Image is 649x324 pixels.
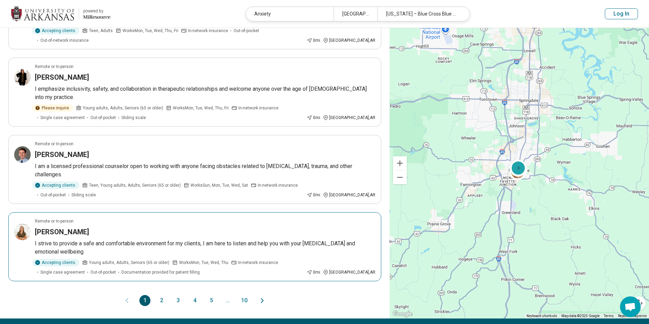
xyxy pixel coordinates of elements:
div: [GEOGRAPHIC_DATA] , AR [323,115,375,121]
span: Works Sun, Mon, Tue, Wed, Sat [190,182,248,188]
span: Teen, Young adults, Adults, Seniors (65 or older) [89,182,181,188]
span: Out-of-pocket [40,192,66,198]
span: In-network insurance [258,182,298,188]
p: Remote or In-person [35,218,73,224]
span: Documentation provided for patient filling [121,269,200,275]
div: 0 mi [307,269,320,275]
button: 10 [239,295,250,306]
div: Accepting clients [32,259,79,266]
span: Out-of-pocket [234,28,259,34]
h3: [PERSON_NAME] [35,72,89,82]
button: 4 [189,295,200,306]
button: 5 [206,295,217,306]
div: Open chat [620,296,641,317]
span: Single case agreement [40,269,85,275]
button: Zoom out [393,170,407,184]
div: powered by [83,8,110,14]
span: In-network insurance [238,259,278,266]
span: Map data ©2025 Google [561,314,600,318]
button: Next page [258,295,266,306]
span: Young adults, Adults, Seniors (65 or older) [83,105,163,111]
a: Report a map error [618,314,647,318]
a: Terms (opens in new tab) [604,314,614,318]
span: Works Mon, Tue, Wed, Thu, Fri [122,28,178,34]
button: Previous page [123,295,131,306]
span: Sliding scale [71,192,96,198]
h3: [PERSON_NAME] [35,150,89,159]
span: Sliding scale [121,115,146,121]
a: University of Arkansaspowered by [11,6,110,22]
span: Works Mon, Tue, Wed, Thu, Fri [173,105,229,111]
span: Single case agreement [40,115,85,121]
p: I am a licensed professional counselor open to working with anyone facing obstacles related to [M... [35,162,375,179]
span: Teen, Adults [89,28,113,34]
p: I emphasize inclusivity, safety, and collaboration in therapeutic relationships and welcome anyon... [35,85,375,101]
div: Anxiety [246,7,334,21]
p: I strive to provide a safe and comfortable environment for my clients, I am here to listen and he... [35,239,375,256]
div: Please inquire [32,104,73,112]
span: Works Mon, Tue, Wed, Thu [179,259,228,266]
button: Keyboard shortcuts [527,314,557,318]
div: 0 mi [307,115,320,121]
span: Out-of-network insurance [40,37,89,43]
div: [GEOGRAPHIC_DATA], [GEOGRAPHIC_DATA] [334,7,377,21]
img: University of Arkansas [11,6,75,22]
button: 2 [156,295,167,306]
a: Open this area in Google Maps (opens a new window) [391,310,414,318]
span: Out-of-pocket [90,269,116,275]
div: 0 mi [307,37,320,43]
span: In-network insurance [188,28,228,34]
span: Young adults, Adults, Seniors (65 or older) [89,259,169,266]
p: Remote or In-person [35,63,73,70]
span: Out-of-pocket [90,115,116,121]
div: [GEOGRAPHIC_DATA] , AR [323,192,375,198]
div: 0 mi [307,192,320,198]
div: Accepting clients [32,27,79,35]
span: In-network insurance [238,105,278,111]
img: Google [391,310,414,318]
div: 3 [510,160,527,176]
h3: [PERSON_NAME] [35,227,89,237]
button: 3 [173,295,184,306]
div: [US_STATE] – Blue Cross Blue Shield [377,7,465,21]
button: Log In [605,8,638,19]
div: Accepting clients [32,181,79,189]
button: 1 [139,295,150,306]
div: [GEOGRAPHIC_DATA] , AR [323,269,375,275]
button: Map camera controls [632,296,646,310]
span: ... [222,295,233,306]
p: Remote or In-person [35,141,73,147]
button: Zoom in [393,156,407,170]
div: [GEOGRAPHIC_DATA] , AR [323,37,375,43]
